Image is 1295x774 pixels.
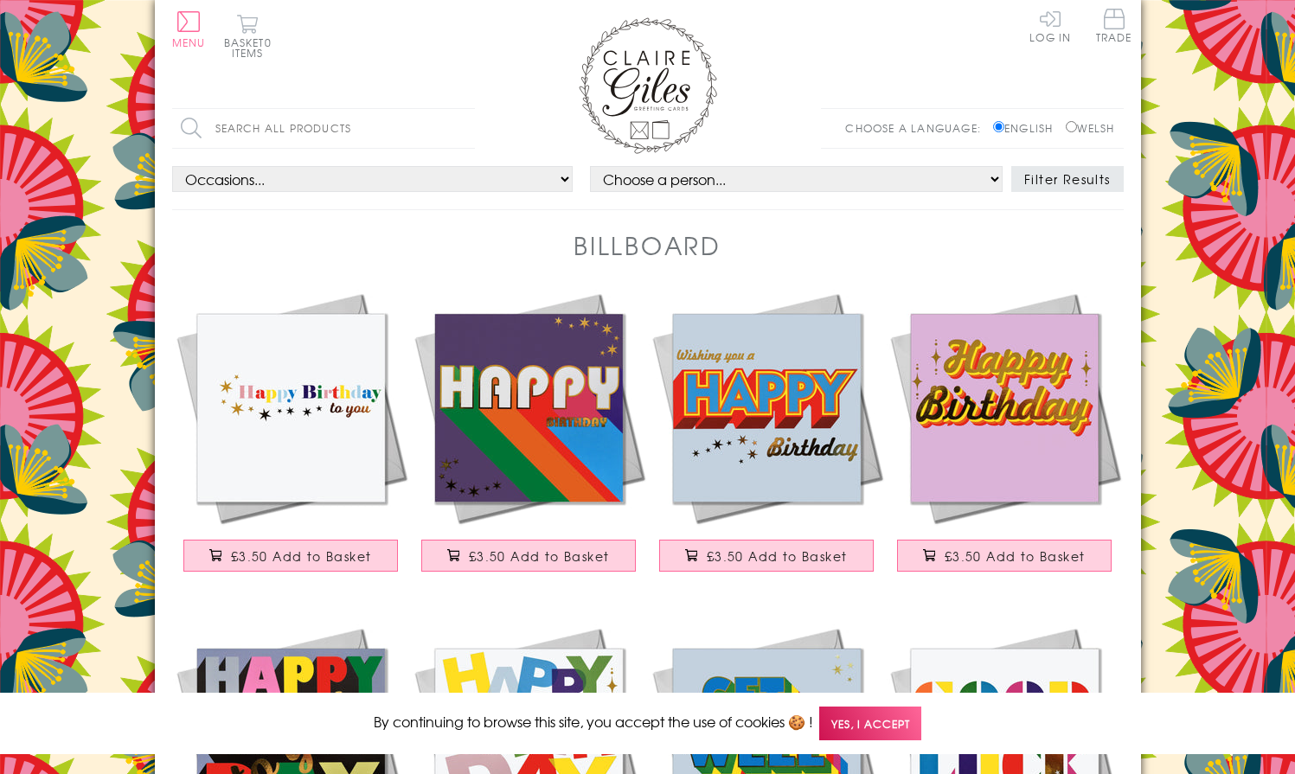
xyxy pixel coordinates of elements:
[410,289,648,527] img: Birthday Card, Happy Birthday, Rainbow colours, with gold foil
[579,17,717,154] img: Claire Giles Greetings Cards
[458,109,475,148] input: Search
[1029,9,1071,42] a: Log In
[819,707,921,740] span: Yes, I accept
[993,121,1004,132] input: English
[172,11,206,48] button: Menu
[469,547,610,565] span: £3.50 Add to Basket
[993,120,1061,136] label: English
[172,35,206,50] span: Menu
[1066,121,1077,132] input: Welsh
[410,289,648,589] a: Birthday Card, Happy Birthday, Rainbow colours, with gold foil £3.50 Add to Basket
[1011,166,1124,192] button: Filter Results
[1096,9,1132,46] a: Trade
[172,289,410,527] img: Birthday Card, Happy Birthday to You, Rainbow colours, with gold foil
[1066,120,1115,136] label: Welsh
[421,540,636,572] button: £3.50 Add to Basket
[574,227,721,263] h1: Billboard
[648,289,886,527] img: Birthday Card, Wishing you a Happy Birthday, Block letters, with gold foil
[886,289,1124,589] a: Birthday Card, Happy Birthday, Pink background and stars, with gold foil £3.50 Add to Basket
[659,540,874,572] button: £3.50 Add to Basket
[1096,9,1132,42] span: Trade
[707,547,848,565] span: £3.50 Add to Basket
[172,289,410,589] a: Birthday Card, Happy Birthday to You, Rainbow colours, with gold foil £3.50 Add to Basket
[224,14,272,58] button: Basket0 items
[231,547,372,565] span: £3.50 Add to Basket
[172,109,475,148] input: Search all products
[232,35,272,61] span: 0 items
[648,289,886,589] a: Birthday Card, Wishing you a Happy Birthday, Block letters, with gold foil £3.50 Add to Basket
[845,120,990,136] p: Choose a language:
[945,547,1086,565] span: £3.50 Add to Basket
[183,540,398,572] button: £3.50 Add to Basket
[886,289,1124,527] img: Birthday Card, Happy Birthday, Pink background and stars, with gold foil
[897,540,1112,572] button: £3.50 Add to Basket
